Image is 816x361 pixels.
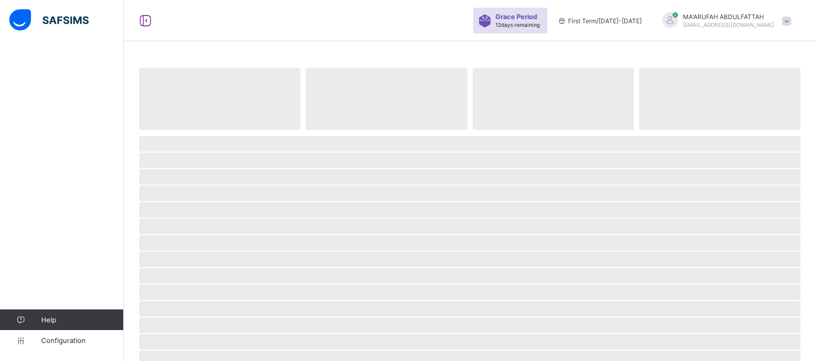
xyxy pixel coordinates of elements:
span: ‌ [639,68,801,130]
span: [EMAIL_ADDRESS][DOMAIN_NAME] [683,22,774,28]
span: ‌ [139,268,801,284]
span: MA'ARUFAH ABDULFATTAH [683,13,774,21]
span: session/term information [558,17,642,25]
span: ‌ [473,68,634,130]
span: ‌ [139,68,301,130]
span: ‌ [139,136,801,152]
span: ‌ [139,219,801,234]
span: ‌ [139,153,801,168]
span: ‌ [139,301,801,317]
div: MA'ARUFAHABDULFATTAH [652,12,796,29]
span: ‌ [306,68,467,130]
span: 12 days remaining [495,22,540,28]
span: ‌ [139,235,801,251]
span: ‌ [139,318,801,333]
img: sticker-purple.71386a28dfed39d6af7621340158ba97.svg [478,14,491,27]
span: ‌ [139,285,801,300]
span: ‌ [139,202,801,218]
span: ‌ [139,186,801,201]
img: safsims [9,9,89,31]
span: ‌ [139,334,801,350]
span: ‌ [139,169,801,185]
span: Configuration [41,336,123,344]
span: ‌ [139,252,801,267]
span: Grace Period [495,13,537,21]
span: Help [41,316,123,324]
